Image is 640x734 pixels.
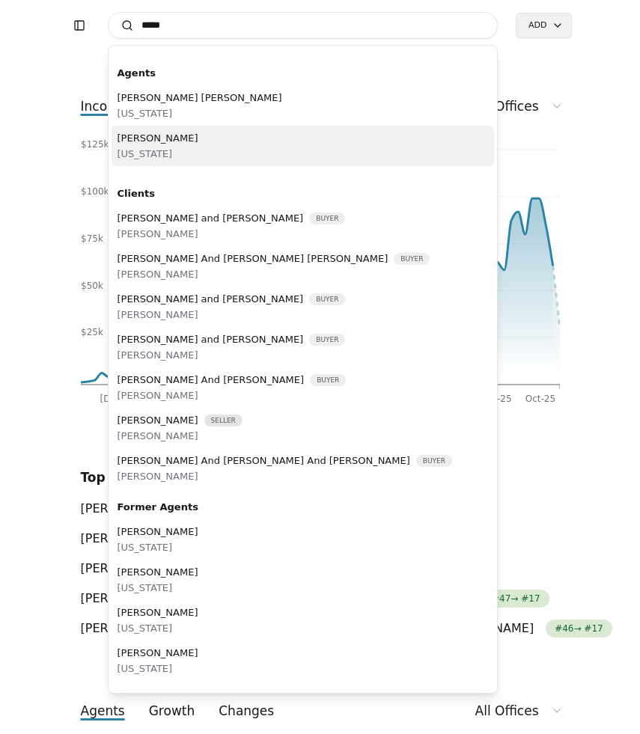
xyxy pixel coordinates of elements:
span: [PERSON_NAME] and [PERSON_NAME] [118,210,304,226]
span: [PERSON_NAME] [81,560,180,578]
span: [PERSON_NAME] And [PERSON_NAME] [118,372,305,388]
span: Buyer [309,334,345,346]
h2: Top Agents [81,467,160,488]
tspan: $125k [81,139,109,150]
tspan: Oct-25 [525,394,555,404]
span: [PERSON_NAME] [118,228,198,239]
span: Buyer [394,253,430,265]
tspan: $75k [81,233,103,244]
span: [PERSON_NAME] [118,130,198,146]
span: [PERSON_NAME] [81,590,180,608]
span: [PERSON_NAME] [118,430,198,441]
span: Seller [204,415,243,426]
button: growth [137,697,207,724]
span: [PERSON_NAME] and [PERSON_NAME] [118,331,304,347]
span: [PERSON_NAME] [118,645,198,661]
span: Buyer [309,293,345,305]
button: Add [516,13,571,38]
span: [US_STATE] [118,146,198,162]
tspan: [DATE]-20 [100,394,144,404]
button: income [69,93,140,120]
tspan: Jan-25 [482,394,511,404]
span: [US_STATE] [118,661,198,676]
span: [PERSON_NAME] [118,524,198,539]
button: changes [207,697,286,724]
span: [PERSON_NAME] [81,500,180,518]
span: [PERSON_NAME] [118,564,198,580]
span: [PERSON_NAME] [81,620,180,637]
span: [PERSON_NAME] [118,412,198,428]
tspan: $50k [81,281,103,291]
div: Suggestions [109,58,498,693]
div: Agents [118,65,489,81]
span: [US_STATE] [118,539,198,555]
span: [US_STATE] [118,620,198,636]
span: [PERSON_NAME] [118,349,198,361]
span: [PERSON_NAME] [118,309,198,320]
span: [US_STATE] [118,580,198,596]
button: agents [69,697,137,724]
span: Buyer [310,374,346,386]
span: [PERSON_NAME] And [PERSON_NAME] And [PERSON_NAME] [118,453,410,468]
span: [PERSON_NAME] And [PERSON_NAME] [PERSON_NAME] [118,251,388,266]
div: Former Agents [118,499,489,515]
span: Buyer [309,212,345,224]
tspan: $25k [81,327,103,337]
span: [PERSON_NAME] [118,471,198,482]
span: # 46 → # 17 [546,620,612,637]
tspan: $100k [81,186,109,197]
span: Buyer [416,455,452,467]
span: [US_STATE] [118,105,282,121]
span: # 47 → # 17 [483,590,549,608]
span: [PERSON_NAME] [118,269,198,280]
span: [PERSON_NAME] [PERSON_NAME] [118,90,282,105]
span: [PERSON_NAME] [118,605,198,620]
span: [PERSON_NAME] [118,390,198,401]
div: Clients [118,186,489,201]
span: [PERSON_NAME] and [PERSON_NAME] [118,291,304,307]
span: [PERSON_NAME] [81,530,180,548]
